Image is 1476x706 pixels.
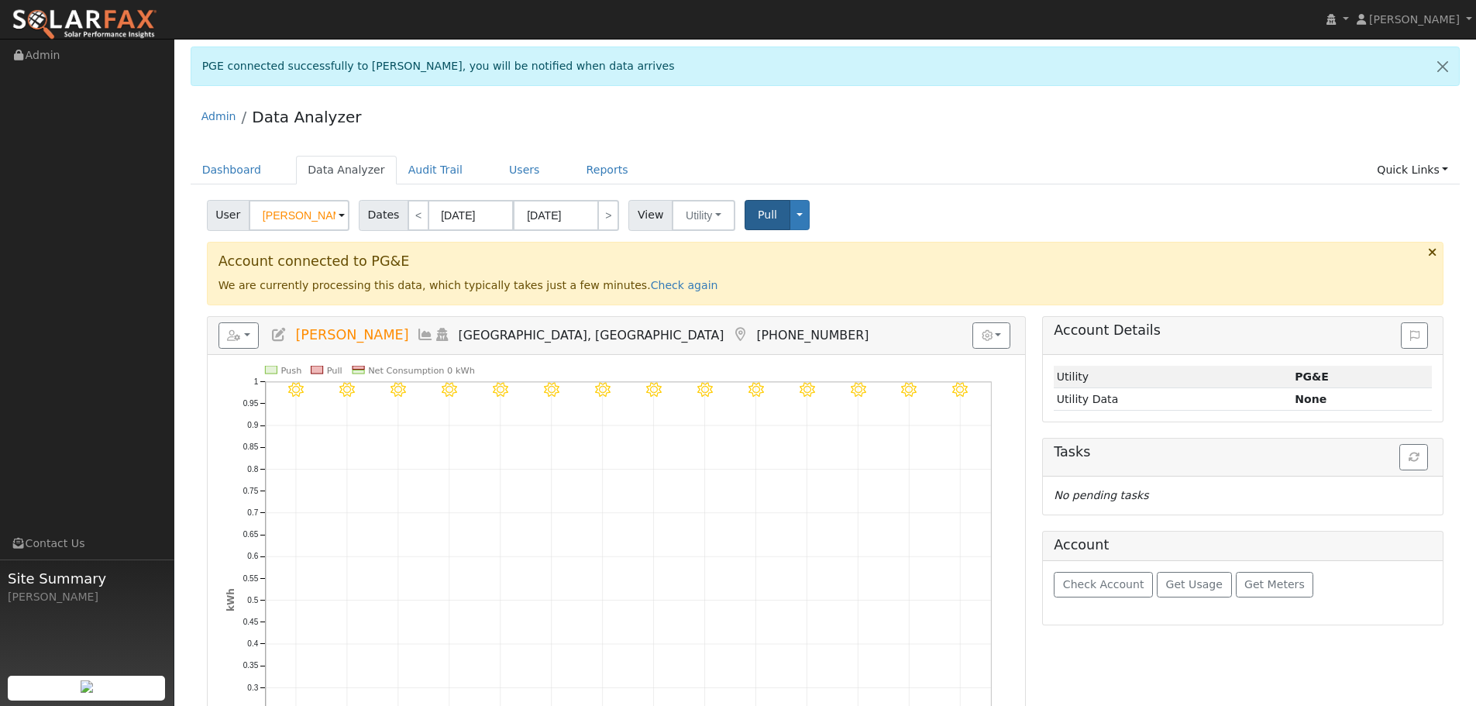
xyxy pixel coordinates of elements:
a: Data Analyzer [296,156,397,184]
button: Pull [745,200,790,230]
a: Multi-Series Graph [417,327,434,343]
text: Pull [326,365,342,376]
button: Check Account [1054,572,1153,598]
i: 8/19 - Clear [697,382,713,398]
text: 0.75 [243,487,258,495]
span: Site Summary [8,568,166,589]
span: [PHONE_NUMBER] [756,328,869,343]
a: Reports [575,156,640,184]
span: Dates [359,200,408,231]
text: 0.35 [243,662,258,670]
i: No pending tasks [1054,489,1148,501]
text: kWh [225,588,236,611]
text: 0.3 [247,684,258,692]
i: 8/22 - Clear [850,382,865,398]
i: 8/18 - Clear [646,382,662,398]
h5: Account [1054,537,1109,553]
text: 0.45 [243,618,258,626]
i: 8/11 - Clear [288,382,304,398]
strong: ID: 17219543, authorized: 08/25/25 [1295,370,1329,383]
span: [GEOGRAPHIC_DATA], [GEOGRAPHIC_DATA] [459,328,724,343]
i: 8/17 - Clear [595,382,611,398]
a: Close [1426,47,1459,85]
span: [PERSON_NAME] [295,327,408,343]
td: Utility Data [1054,388,1292,411]
button: Get Usage [1157,572,1232,598]
span: User [207,200,249,231]
text: 1 [253,377,258,386]
text: 0.4 [247,639,258,648]
text: 0.65 [243,530,258,539]
a: Dashboard [191,156,274,184]
i: 8/16 - Clear [544,382,559,398]
a: Quick Links [1365,156,1460,184]
a: Check again [651,279,718,291]
a: Users [497,156,552,184]
span: [PERSON_NAME] [1369,13,1460,26]
button: Issue History [1401,322,1428,349]
a: Audit Trail [397,156,474,184]
text: 0.85 [243,443,258,451]
img: SolarFax [12,9,157,41]
a: Map [731,327,748,343]
a: > [597,200,619,231]
a: < [408,200,429,231]
i: 8/20 - Clear [748,382,764,398]
div: [PERSON_NAME] [8,589,166,605]
button: Get Meters [1236,572,1314,598]
text: 0.7 [247,508,258,517]
a: Admin [201,110,236,122]
text: Net Consumption 0 kWh [368,365,475,376]
a: Data Analyzer [252,108,361,126]
i: 8/12 - Clear [339,382,355,398]
text: 0.55 [243,574,258,583]
button: Utility [672,200,735,231]
i: 8/15 - Clear [493,382,508,398]
td: Utility [1054,366,1292,388]
a: Login As (last Never) [434,327,451,343]
span: Get Meters [1244,578,1305,591]
button: Refresh [1399,444,1428,470]
h3: Account connected to PG&E [218,253,1433,270]
text: 0.9 [247,421,258,429]
h5: Account Details [1054,322,1432,339]
span: Get Usage [1166,578,1223,591]
text: 0.6 [247,552,258,560]
div: We are currently processing this data, which typically takes just a few minutes. [207,242,1444,305]
img: retrieve [81,680,93,693]
text: Push [280,365,301,376]
strong: None [1295,393,1326,405]
input: Select a User [249,200,349,231]
i: 8/13 - Clear [391,382,406,398]
span: View [628,200,673,231]
i: 8/24 - Clear [952,382,968,398]
text: 0.8 [247,465,258,474]
a: Edit User (36115) [270,327,287,343]
h5: Tasks [1054,444,1432,460]
i: 8/14 - Clear [442,382,457,398]
div: PGE connected successfully to [PERSON_NAME], you will be notified when data arrives [191,46,1461,86]
i: 8/23 - Clear [901,382,917,398]
text: 0.95 [243,399,258,408]
text: 0.5 [247,596,258,604]
span: Pull [758,208,777,221]
span: Check Account [1063,578,1144,591]
i: 8/21 - Clear [799,382,814,398]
